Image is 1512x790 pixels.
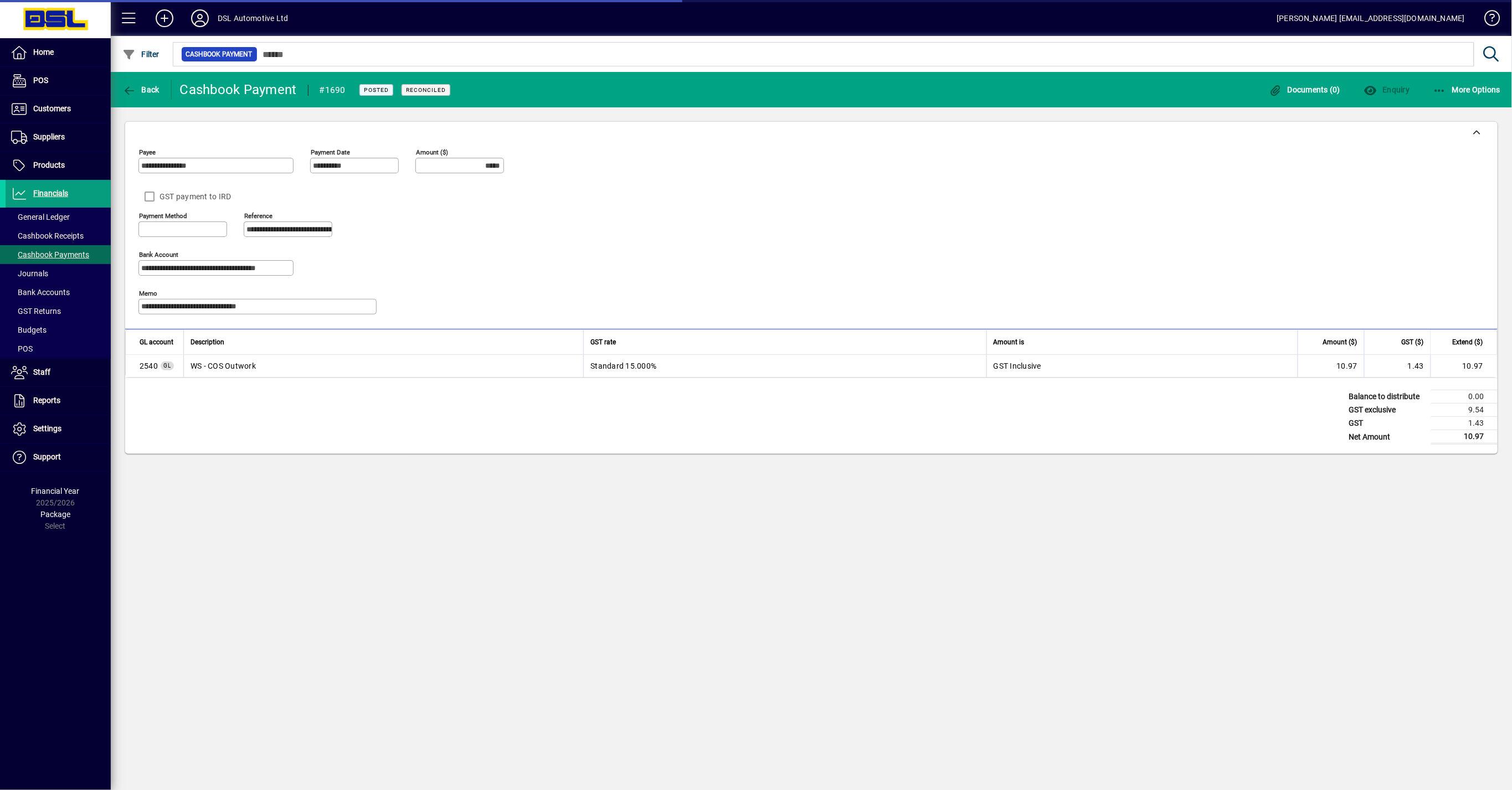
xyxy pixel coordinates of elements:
td: Standard 15.000% [583,355,986,377]
span: GL [163,363,171,369]
span: Posted [364,86,389,94]
a: Products [6,152,111,179]
span: Products [33,161,65,169]
span: Filter [122,50,160,59]
span: Extend ($) [1453,336,1483,348]
a: Suppliers [6,123,111,151]
a: Cashbook Receipts [6,226,111,245]
mat-label: Payment Date [311,148,350,156]
span: Budgets [11,326,47,334]
span: Settings [33,424,61,433]
a: Customers [6,95,111,123]
span: Bank Accounts [11,288,70,297]
button: Documents (0) [1266,80,1344,100]
a: Support [6,443,111,471]
a: Home [6,39,111,66]
button: Add [147,8,182,28]
span: Description [191,336,224,348]
mat-label: Memo [139,290,157,297]
td: 10.97 [1298,355,1364,377]
span: Financial Year [32,487,80,495]
a: Cashbook Payments [6,245,111,264]
span: POS [11,344,33,353]
span: Back [122,85,160,94]
td: 1.43 [1431,417,1498,430]
span: Reports [33,396,60,405]
span: Suppliers [33,132,65,141]
div: DSL Automotive Ltd [218,9,288,27]
div: #1690 [320,81,346,99]
a: Settings [6,415,111,443]
span: Cashbook Receipts [11,231,84,240]
span: Financials [33,189,68,198]
a: General Ledger [6,208,111,226]
td: 0.00 [1431,390,1498,404]
span: Reconciled [406,86,446,94]
span: POS [33,76,48,85]
app-page-header-button: Back [111,80,172,100]
td: 9.54 [1431,404,1498,417]
button: More Options [1431,80,1504,100]
span: GST ($) [1402,336,1424,348]
span: Support [33,452,61,461]
a: Budgets [6,321,111,339]
span: Journals [11,269,48,278]
a: POS [6,339,111,358]
span: Cashbook Payment [186,49,253,60]
span: GST rate [590,336,616,348]
a: Staff [6,359,111,386]
td: 1.43 [1364,355,1431,377]
span: Customers [33,104,71,113]
span: Package [40,510,70,519]
td: 10.97 [1431,355,1497,377]
a: Reports [6,387,111,415]
td: WS - COS Outwork [183,355,583,377]
div: [PERSON_NAME] [EMAIL_ADDRESS][DOMAIN_NAME] [1277,9,1465,27]
span: General Ledger [11,213,70,221]
td: Balance to distribute [1344,390,1431,404]
button: Back [120,80,162,100]
a: Knowledge Base [1476,2,1498,38]
mat-label: Reference [244,212,272,220]
span: WS - COS Outwork [140,360,158,371]
mat-label: Bank Account [139,251,178,259]
span: Documents (0) [1269,85,1341,94]
div: Cashbook Payment [180,81,297,99]
mat-label: Payment method [139,212,187,220]
mat-label: Payee [139,148,156,156]
span: Amount ($) [1323,336,1357,348]
span: More Options [1433,85,1501,94]
span: Home [33,48,54,56]
button: Filter [120,44,162,64]
td: GST [1344,417,1431,430]
td: GST exclusive [1344,404,1431,417]
button: Profile [182,8,218,28]
span: Staff [33,368,50,376]
a: POS [6,67,111,95]
span: GL account [140,336,173,348]
mat-label: Amount ($) [416,148,448,156]
a: Journals [6,264,111,283]
span: Amount is [994,336,1025,348]
td: 10.97 [1431,430,1498,444]
a: Bank Accounts [6,283,111,302]
span: GST Returns [11,307,61,316]
td: Net Amount [1344,430,1431,444]
td: GST Inclusive [986,355,1298,377]
a: GST Returns [6,302,111,321]
span: Cashbook Payments [11,250,89,259]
